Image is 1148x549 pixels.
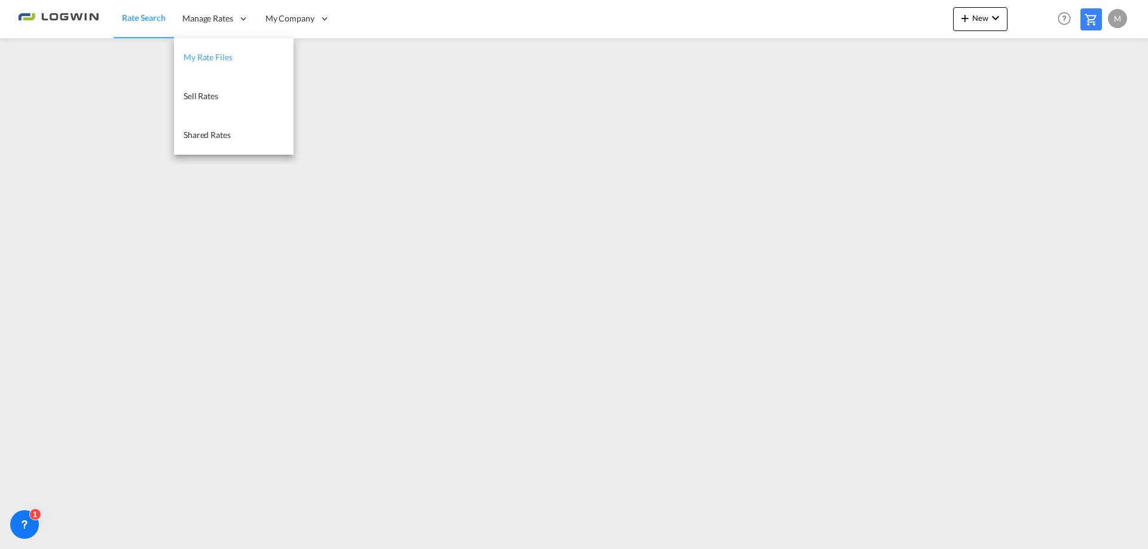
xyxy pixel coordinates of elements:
a: Shared Rates [174,116,294,155]
span: Sell Rates [184,91,218,101]
span: Shared Rates [184,130,231,140]
img: 2761ae10d95411efa20a1f5e0282d2d7.png [18,5,99,32]
md-icon: icon-chevron-down [988,11,1003,25]
div: M [1108,9,1127,28]
div: Help [1054,8,1080,30]
span: Rate Search [122,13,166,23]
span: Manage Rates [182,13,233,24]
span: Help [1054,8,1074,29]
a: My Rate Files [174,38,294,77]
span: My Company [265,13,315,24]
span: My Rate Files [184,52,233,62]
span: New [958,13,1003,23]
button: icon-plus 400-fgNewicon-chevron-down [953,7,1007,31]
a: Sell Rates [174,77,294,116]
md-icon: icon-plus 400-fg [958,11,972,25]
